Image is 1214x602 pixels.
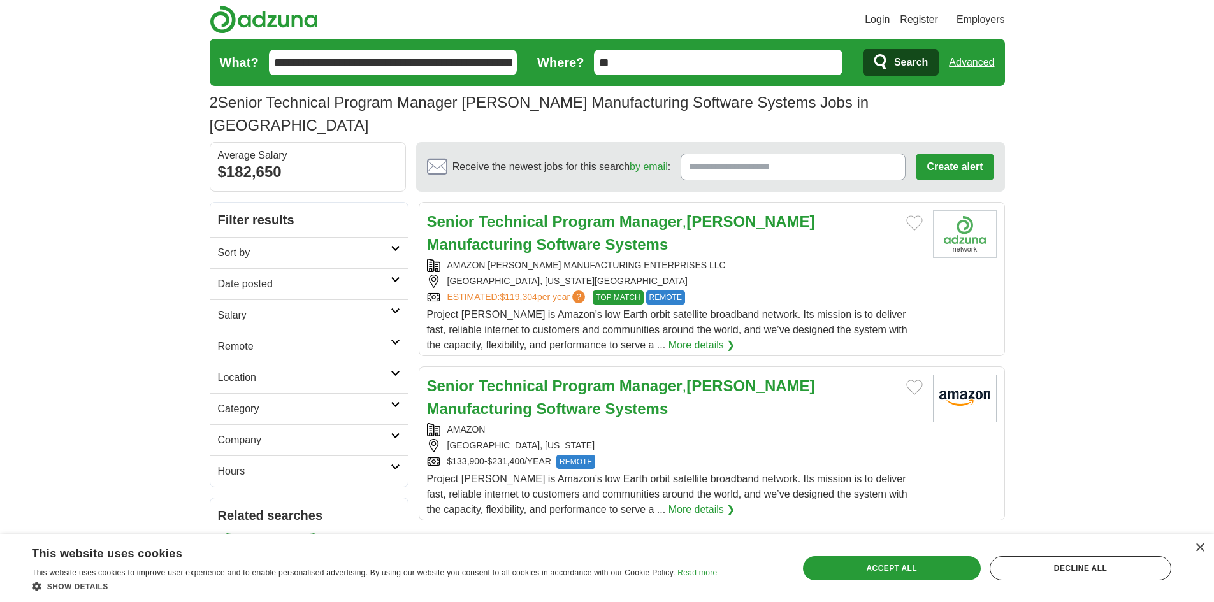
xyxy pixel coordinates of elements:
[572,290,585,303] span: ?
[556,455,595,469] span: REMOTE
[957,12,1005,27] a: Employers
[933,375,997,422] img: Amazon logo
[210,237,408,268] a: Sort by
[500,292,537,302] span: $119,304
[210,91,218,114] span: 2
[218,276,391,292] h2: Date posted
[427,439,923,452] div: [GEOGRAPHIC_DATA], [US_STATE]
[427,213,815,253] a: Senior Technical Program Manager,[PERSON_NAME] Manufacturing Software Systems
[210,299,408,331] a: Salary
[32,568,676,577] span: This website uses cookies to improve user experience and to enable personalised advertising. By u...
[218,433,391,448] h2: Company
[619,377,683,394] strong: Manager
[803,556,981,580] div: Accept all
[686,213,814,230] strong: [PERSON_NAME]
[210,268,408,299] a: Date posted
[210,362,408,393] a: Location
[32,580,717,592] div: Show details
[210,94,869,134] h1: Senior Technical Program Manager [PERSON_NAME] Manufacturing Software Systems Jobs in [GEOGRAPHIC...
[210,5,318,34] img: Adzuna logo
[906,380,923,395] button: Add to favorite jobs
[605,400,668,417] strong: Systems
[210,203,408,237] h2: Filter results
[605,236,668,253] strong: Systems
[32,542,685,561] div: This website uses cookies
[218,533,324,559] a: it program manager
[210,331,408,362] a: Remote
[668,502,735,517] a: More details ❯
[218,308,391,323] h2: Salary
[593,290,643,305] span: TOP MATCH
[452,159,670,175] span: Receive the newest jobs for this search :
[552,377,615,394] strong: Program
[479,377,548,394] strong: Technical
[220,53,259,72] label: What?
[900,12,938,27] a: Register
[619,213,683,230] strong: Manager
[427,455,923,469] div: $133,900-$231,400/YEAR
[447,290,588,305] a: ESTIMATED:$119,304per year?
[427,377,475,394] strong: Senior
[537,53,584,72] label: Where?
[218,506,400,525] h2: Related searches
[863,49,939,76] button: Search
[990,556,1171,580] div: Decline all
[552,213,615,230] strong: Program
[933,210,997,258] img: Company logo
[218,464,391,479] h2: Hours
[427,259,923,272] div: AMAZON [PERSON_NAME] MANUFACTURING ENTERPRISES LLC
[427,473,907,515] span: Project [PERSON_NAME] is Amazon’s low Earth orbit satellite broadband network. Its mission is to ...
[427,309,907,350] span: Project [PERSON_NAME] is Amazon’s low Earth orbit satellite broadband network. Its mission is to ...
[218,339,391,354] h2: Remote
[427,275,923,288] div: [GEOGRAPHIC_DATA], [US_STATE][GEOGRAPHIC_DATA]
[427,377,815,417] a: Senior Technical Program Manager,[PERSON_NAME] Manufacturing Software Systems
[218,245,391,261] h2: Sort by
[865,12,890,27] a: Login
[218,161,398,183] div: $182,650
[479,213,548,230] strong: Technical
[686,377,814,394] strong: [PERSON_NAME]
[668,338,735,353] a: More details ❯
[949,50,994,75] a: Advanced
[447,424,486,434] a: AMAZON
[218,370,391,385] h2: Location
[427,213,475,230] strong: Senior
[894,50,928,75] span: Search
[630,161,668,172] a: by email
[218,401,391,417] h2: Category
[210,393,408,424] a: Category
[210,455,408,487] a: Hours
[218,150,398,161] div: Average Salary
[906,215,923,231] button: Add to favorite jobs
[646,290,685,305] span: REMOTE
[677,568,717,577] a: Read more, opens a new window
[427,236,532,253] strong: Manufacturing
[537,236,601,253] strong: Software
[47,582,108,591] span: Show details
[916,154,994,180] button: Create alert
[427,400,532,417] strong: Manufacturing
[537,400,601,417] strong: Software
[210,424,408,455] a: Company
[1195,543,1204,553] div: Close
